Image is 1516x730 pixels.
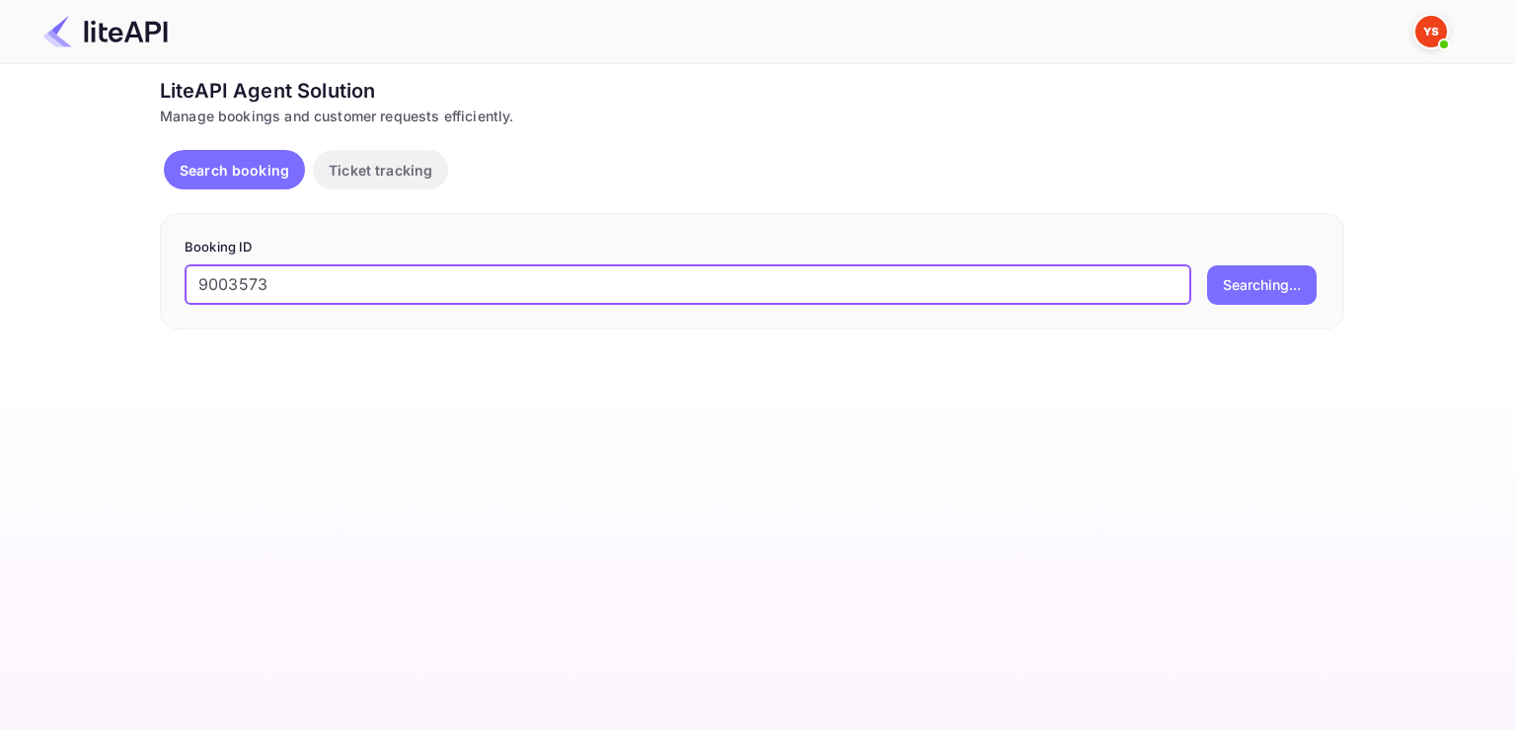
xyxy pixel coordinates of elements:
[185,265,1191,305] input: Enter Booking ID (e.g., 63782194)
[160,76,1344,106] div: LiteAPI Agent Solution
[180,160,289,181] p: Search booking
[1415,16,1447,47] img: Yandex Support
[185,238,1320,257] p: Booking ID
[160,106,1344,126] div: Manage bookings and customer requests efficiently.
[1207,265,1317,305] button: Searching...
[43,16,168,47] img: LiteAPI Logo
[329,160,432,181] p: Ticket tracking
